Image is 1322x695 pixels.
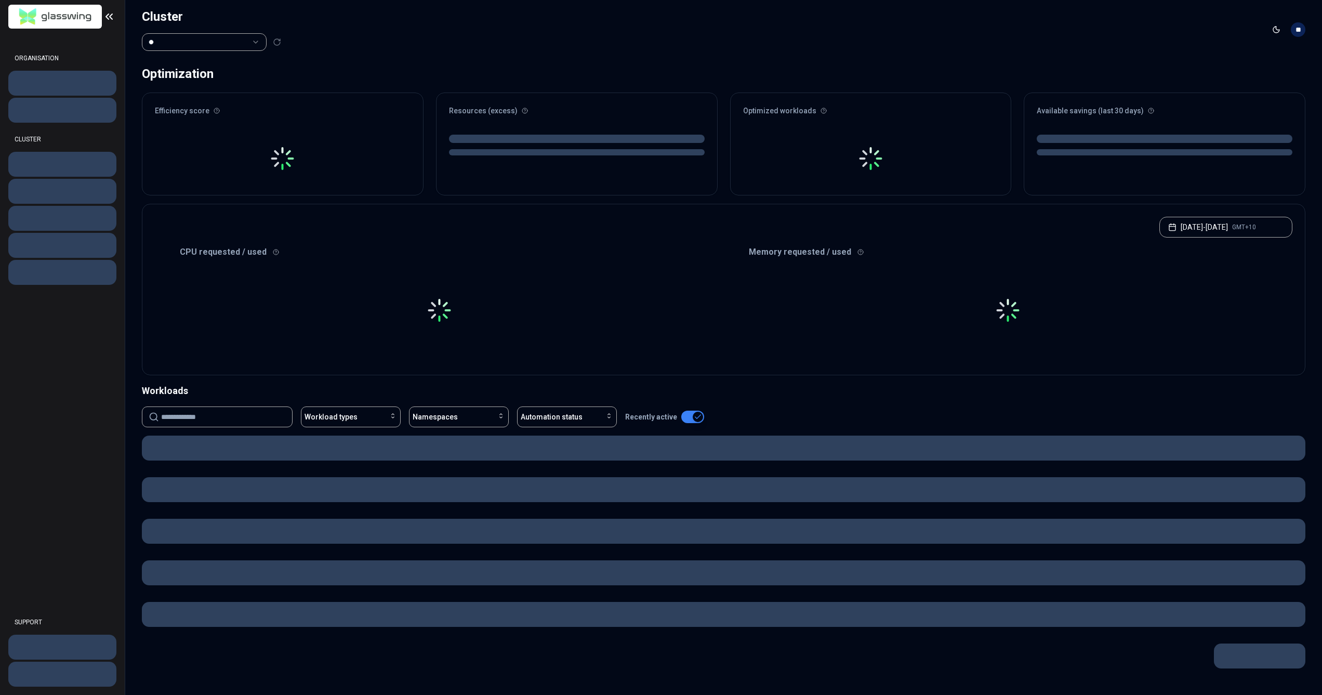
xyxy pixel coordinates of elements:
div: Available savings (last 30 days) [1024,93,1305,122]
div: CLUSTER [8,129,116,150]
div: Optimized workloads [731,93,1011,122]
div: Memory requested / used [724,246,1293,258]
h1: Cluster [142,8,281,25]
div: ORGANISATION [8,48,116,69]
img: GlassWing [15,5,96,29]
div: Resources (excess) [437,93,717,122]
button: Namespaces [409,406,509,427]
div: Workloads [142,384,1305,398]
div: CPU requested / used [155,246,724,258]
span: GMT+10 [1232,223,1256,231]
button: Automation status [517,406,617,427]
div: SUPPORT [8,612,116,633]
button: Workload types [301,406,401,427]
span: Namespaces [413,412,458,422]
span: Workload types [305,412,358,422]
button: Select a value [142,33,267,51]
button: [DATE]-[DATE]GMT+10 [1159,217,1292,238]
div: Optimization [142,63,214,84]
div: Efficiency score [142,93,423,122]
p: Recently active [625,412,677,422]
span: Automation status [521,412,583,422]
